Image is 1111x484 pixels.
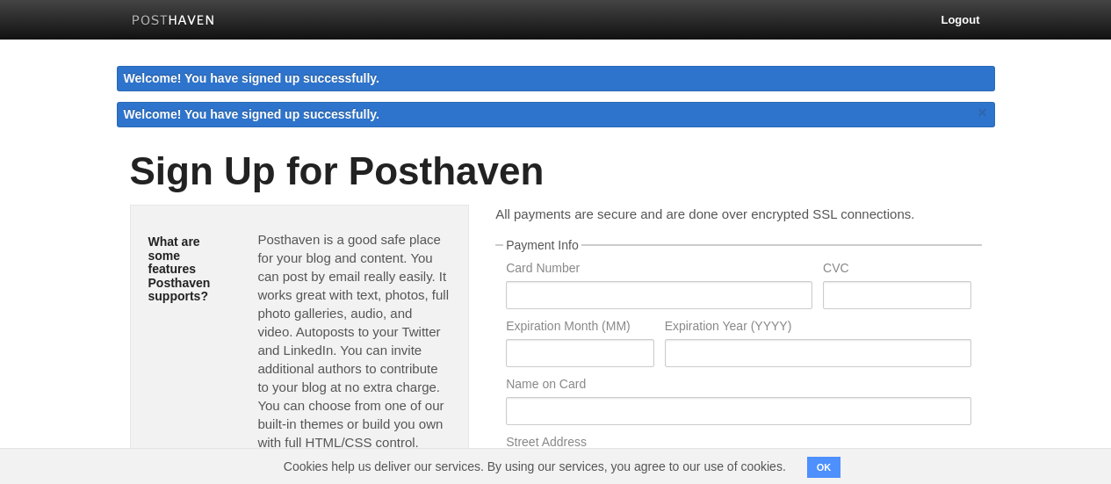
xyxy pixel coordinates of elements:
[132,15,215,28] img: Posthaven-bar
[807,457,841,478] button: OK
[506,320,653,336] label: Expiration Month (MM)
[117,66,995,91] div: Welcome! You have signed up successfully.
[506,262,812,278] label: Card Number
[506,436,970,452] label: Street Address
[506,378,970,394] label: Name on Card
[665,320,971,336] label: Expiration Year (YYYY)
[148,235,232,303] h5: What are some features Posthaven supports?
[823,262,970,278] label: CVC
[257,230,451,451] p: Posthaven is a good safe place for your blog and content. You can post by email really easily. It...
[503,239,581,251] legend: Payment Info
[495,205,981,223] p: All payments are secure and are done over encrypted SSL connections.
[130,150,982,192] h1: Sign Up for Posthaven
[124,107,380,121] span: Welcome! You have signed up successfully.
[266,449,804,484] span: Cookies help us deliver our services. By using our services, you agree to our use of cookies.
[975,102,991,124] a: ×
